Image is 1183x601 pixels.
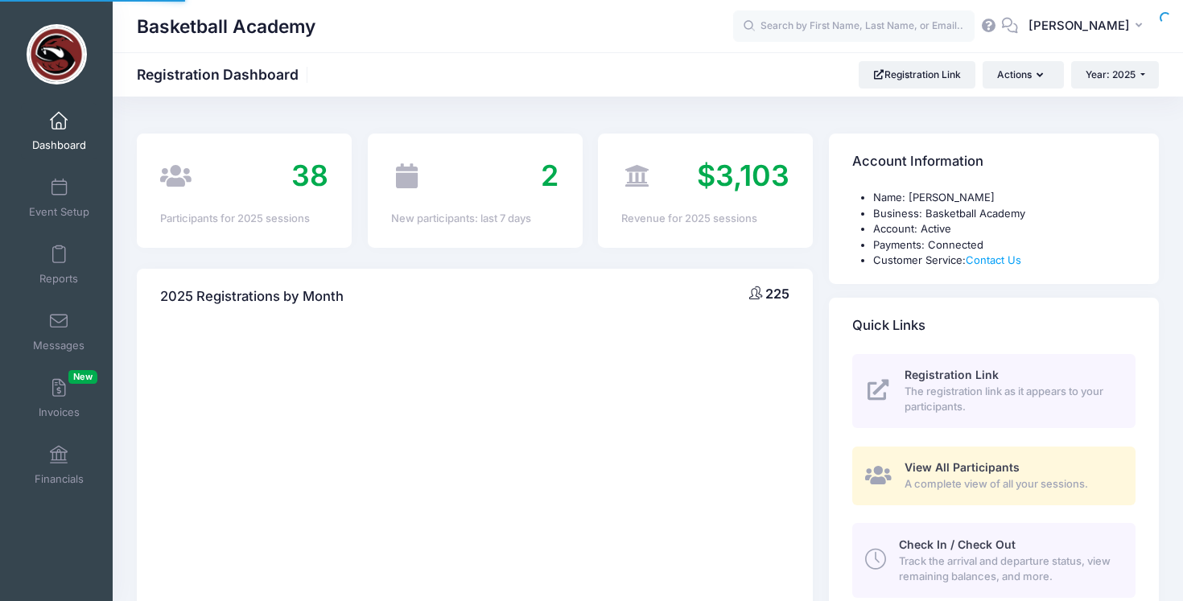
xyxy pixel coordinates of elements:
a: Dashboard [21,103,97,159]
h4: Quick Links [852,303,925,348]
span: Financials [35,472,84,486]
span: Messages [33,339,84,352]
span: Year: 2025 [1086,68,1136,80]
span: 2 [541,158,559,193]
span: Check In / Check Out [899,537,1016,551]
button: Actions [983,61,1063,89]
span: Registration Link [905,368,999,381]
h4: 2025 Registrations by Month [160,274,344,319]
li: Account: Active [873,221,1136,237]
a: Registration Link The registration link as it appears to your participants. [852,354,1136,428]
button: Year: 2025 [1071,61,1159,89]
span: Invoices [39,405,80,419]
li: Payments: Connected [873,237,1136,253]
input: Search by First Name, Last Name, or Email... [733,10,975,43]
span: New [68,370,97,384]
h1: Basketball Academy [137,8,315,45]
h1: Registration Dashboard [137,66,312,83]
h4: Account Information [852,139,983,185]
li: Name: [PERSON_NAME] [873,190,1136,206]
div: New participants: last 7 days [391,211,559,227]
a: InvoicesNew [21,370,97,426]
span: Reports [39,272,78,286]
span: The registration link as it appears to your participants. [905,384,1117,415]
a: Messages [21,303,97,360]
a: Registration Link [859,61,975,89]
img: Basketball Academy [27,24,87,84]
span: $3,103 [697,158,789,193]
span: [PERSON_NAME] [1028,17,1130,35]
a: Financials [21,437,97,493]
div: Revenue for 2025 sessions [621,211,789,227]
li: Customer Service: [873,253,1136,269]
span: Event Setup [29,205,89,219]
span: 38 [291,158,328,193]
span: 225 [765,286,789,302]
a: Contact Us [966,253,1021,266]
a: Event Setup [21,170,97,226]
div: Participants for 2025 sessions [160,211,328,227]
li: Business: Basketball Academy [873,206,1136,222]
span: A complete view of all your sessions. [905,476,1117,492]
span: Track the arrival and departure status, view remaining balances, and more. [899,554,1117,585]
a: Reports [21,237,97,293]
a: Check In / Check Out Track the arrival and departure status, view remaining balances, and more. [852,523,1136,597]
button: [PERSON_NAME] [1018,8,1159,45]
span: View All Participants [905,460,1020,474]
span: Dashboard [32,138,86,152]
a: View All Participants A complete view of all your sessions. [852,447,1136,505]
